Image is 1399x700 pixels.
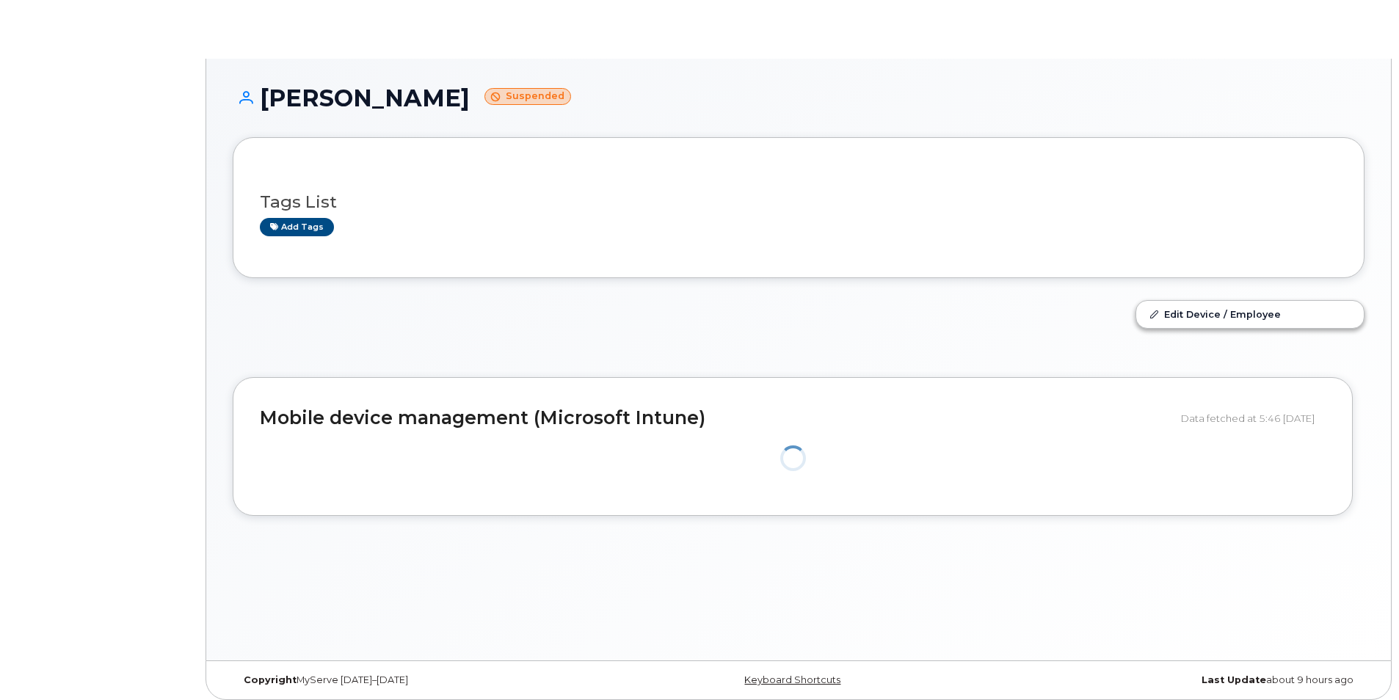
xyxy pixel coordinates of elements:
[260,193,1337,211] h3: Tags List
[244,674,297,685] strong: Copyright
[1136,301,1364,327] a: Edit Device / Employee
[1202,674,1266,685] strong: Last Update
[484,88,571,105] small: Suspended
[233,674,610,686] div: MyServe [DATE]–[DATE]
[233,85,1365,111] h1: [PERSON_NAME]
[744,674,840,685] a: Keyboard Shortcuts
[1181,404,1326,432] div: Data fetched at 5:46 [DATE]
[987,674,1365,686] div: about 9 hours ago
[260,408,1170,429] h2: Mobile device management (Microsoft Intune)
[260,218,334,236] a: Add tags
